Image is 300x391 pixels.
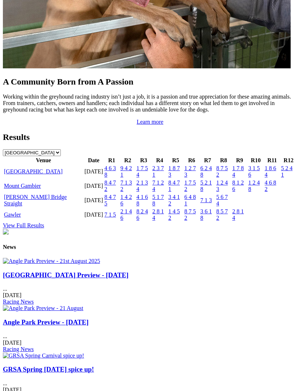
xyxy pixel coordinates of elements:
th: Venue [4,157,83,164]
th: R11 [264,157,280,164]
a: Mount Gambier [4,183,41,189]
p: Working within the greyhound racing industry isn’t just a job, it is a passion and true appreciat... [3,94,297,113]
a: 1 7 8 4 [232,165,244,178]
th: R8 [216,157,231,164]
a: 1 2 4 8 [248,179,260,192]
a: 8 7 5 2 [184,208,196,221]
a: 5 1 7 8 [153,194,164,206]
a: 3 4 1 2 [168,194,180,206]
a: 1 7 5 4 [136,165,148,178]
a: 1 2 7 3 [184,165,196,178]
a: 8 2 4 6 [136,208,148,221]
span: [DATE] [3,340,22,346]
a: 1 4 5 2 [168,208,180,221]
td: [DATE] [84,194,104,207]
th: Date [84,157,104,164]
a: View Full Results [3,222,44,228]
td: [DATE] [84,165,104,178]
a: 8 4 7 1 [168,179,180,192]
a: GRSA Spring [DATE] spice up! [3,365,94,373]
a: 2 1 4 6 [121,208,132,221]
a: 5 6 7 4 [216,194,228,206]
a: 7 1 2 4 [153,179,164,192]
a: 1 8 7 3 [168,165,180,178]
img: Angle Park Preview - 21 August [3,305,83,312]
td: [DATE] [84,208,104,222]
img: chasers_homepage.jpg [3,229,9,235]
a: 7 1 3 [200,197,212,203]
a: 8 4 7 2 [104,179,116,192]
a: [GEOGRAPHIC_DATA] [4,168,63,174]
h2: Results [3,132,297,142]
img: Angle Park Preview - 21st August 2025 [3,258,100,264]
a: 8 4 7 5 [104,194,116,206]
a: 3 6 1 8 [200,208,212,221]
img: GRSA Spring Carnival spice up! [3,353,84,359]
th: R9 [232,157,247,164]
div: ... [3,318,297,353]
a: 1 8 6 4 [265,165,276,178]
a: Racing News [3,299,34,305]
span: [DATE] [3,292,22,298]
a: Learn more [137,119,163,125]
th: R10 [248,157,264,164]
a: 7 1 3 2 [121,179,132,192]
div: ... [3,271,297,305]
a: 1 4 2 6 [121,194,132,206]
a: Gawler [4,212,21,218]
a: 6 2 4 8 [200,165,212,178]
a: 9 4 2 1 [121,165,132,178]
h4: News [3,244,297,250]
h2: A Community Born from A Passion [3,77,297,87]
a: Angle Park Preview - [DATE] [3,318,88,326]
a: 8 5 7 2 [216,208,228,221]
a: 5 2 4 1 [281,165,292,178]
td: [DATE] [84,179,104,193]
a: 4 6 8 2 [265,179,276,192]
a: 4 1 6 8 [136,194,148,206]
a: 3 1 5 6 [248,165,260,178]
a: 8 7 5 2 [216,165,228,178]
th: R4 [152,157,167,164]
a: 7 1 5 [104,212,116,218]
a: [PERSON_NAME] Bridge Straight [4,194,67,206]
a: 2 8 1 4 [232,208,244,221]
th: R5 [168,157,183,164]
a: 2 3 7 1 [153,165,164,178]
a: Racing News [3,346,34,352]
th: R1 [104,157,119,164]
th: R2 [120,157,135,164]
a: 4 6 3 8 [104,165,116,178]
a: 2 8 1 4 [153,208,164,221]
a: 5 2 1 8 [200,179,212,192]
th: R12 [281,157,296,164]
th: R3 [136,157,151,164]
a: [GEOGRAPHIC_DATA] Preview - [DATE] [3,271,128,279]
th: R7 [200,157,215,164]
a: 6 4 8 1 [184,194,196,206]
th: R6 [184,157,199,164]
a: 1 2 4 3 [216,179,228,192]
a: 2 1 3 4 [136,179,148,192]
a: 8 1 2 6 [232,179,244,192]
a: 1 7 5 2 [184,179,196,192]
